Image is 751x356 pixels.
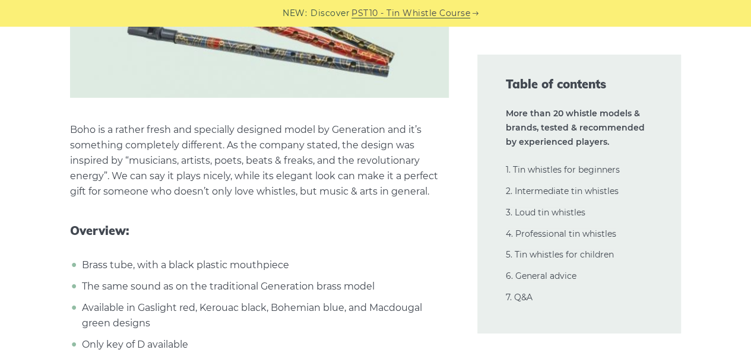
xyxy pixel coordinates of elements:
a: 3. Loud tin whistles [506,207,585,218]
p: Boho is a rather fresh and specially designed model by Generation and it’s something completely d... [70,122,449,199]
strong: More than 20 whistle models & brands, tested & recommended by experienced players. [506,108,645,147]
a: 6. General advice [506,271,576,281]
li: Only key of D available [79,337,449,352]
a: 1. Tin whistles for beginners [506,164,620,175]
li: The same sound as on the traditional Generation brass model [79,279,449,294]
a: 7. Q&A [506,292,533,303]
li: Brass tube, with a black plastic mouthpiece [79,258,449,273]
span: Discover [310,7,350,20]
li: Available in Gaslight red, Kerouac black, Bohemian blue, and Macdougal green designs [79,300,449,331]
span: NEW: [283,7,307,20]
span: Overview: [70,224,449,238]
a: PST10 - Tin Whistle Course [351,7,470,20]
a: 2. Intermediate tin whistles [506,186,619,196]
span: Table of contents [506,76,653,93]
a: 4. Professional tin whistles [506,228,616,239]
a: 5. Tin whistles for children [506,249,614,260]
